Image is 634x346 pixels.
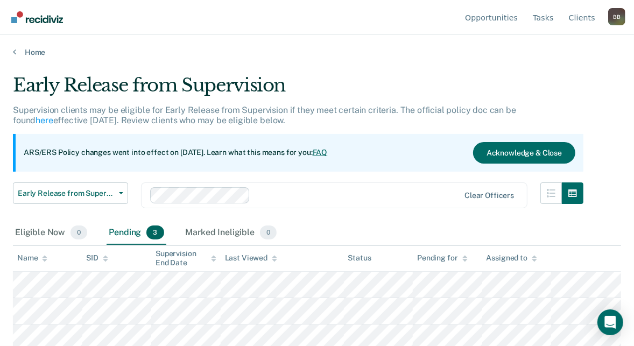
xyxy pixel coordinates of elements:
[608,8,625,25] button: Profile dropdown button
[13,74,583,105] div: Early Release from Supervision
[156,249,216,267] div: Supervision End Date
[487,253,537,263] div: Assigned to
[24,147,327,158] p: ARS/ERS Policy changes went into effect on [DATE]. Learn what this means for you:
[348,253,371,263] div: Status
[107,221,166,245] div: Pending3
[71,225,87,239] span: 0
[417,253,467,263] div: Pending for
[464,191,514,200] div: Clear officers
[13,105,516,125] p: Supervision clients may be eligible for Early Release from Supervision if they meet certain crite...
[13,182,128,204] button: Early Release from Supervision
[36,115,53,125] a: here
[146,225,164,239] span: 3
[608,8,625,25] div: B B
[184,221,279,245] div: Marked Ineligible0
[13,221,89,245] div: Eligible Now0
[313,148,328,157] a: FAQ
[473,142,575,164] button: Acknowledge & Close
[260,225,277,239] span: 0
[225,253,277,263] div: Last Viewed
[597,309,623,335] div: Open Intercom Messenger
[87,253,109,263] div: SID
[13,47,621,57] a: Home
[18,189,115,198] span: Early Release from Supervision
[11,11,63,23] img: Recidiviz
[17,253,47,263] div: Name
